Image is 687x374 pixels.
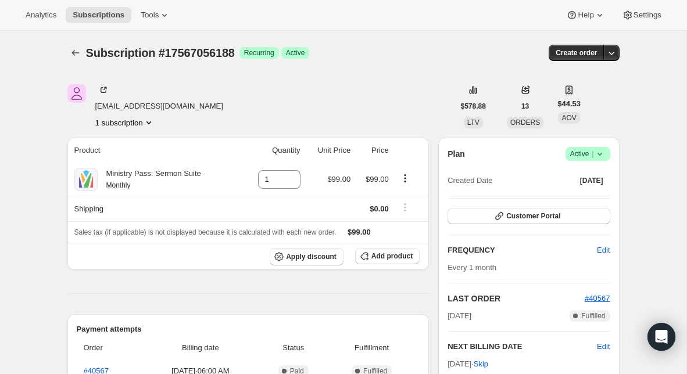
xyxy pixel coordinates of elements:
span: Customer Portal [506,211,560,221]
th: Unit Price [304,138,355,163]
span: Subscription #17567056188 [86,46,235,59]
span: $578.88 [461,102,486,111]
span: Sales tax (if applicable) is not displayed because it is calculated with each new order. [74,228,337,236]
span: [DATE] [448,310,471,322]
div: Ministry Pass: Sermon Suite [98,168,201,191]
h2: NEXT BILLING DATE [448,341,597,353]
button: Create order [549,45,604,61]
small: Monthly [106,181,131,189]
button: $578.88 [454,98,493,114]
th: Shipping [67,196,241,221]
span: Subscriptions [73,10,124,20]
div: Open Intercom Messenger [647,323,675,351]
span: Tools [141,10,159,20]
span: ORDERS [510,118,540,127]
img: product img [74,168,98,191]
span: [EMAIL_ADDRESS][DOMAIN_NAME] [95,100,223,112]
span: Help [578,10,593,20]
button: Tools [134,7,177,23]
button: Customer Portal [448,208,610,224]
button: Analytics [19,7,63,23]
span: $99.00 [348,228,371,236]
button: Settings [615,7,668,23]
span: Fulfilled [581,311,605,321]
button: Add product [355,248,420,264]
h2: Payment attempts [77,323,420,335]
span: Active [286,48,305,57]
span: Settings [634,10,661,20]
span: | [592,149,593,159]
span: LTV [467,118,480,127]
span: AOV [561,114,576,122]
a: #40567 [585,294,610,303]
span: [DATE] · [448,359,488,368]
span: $99.00 [327,175,350,184]
span: Apply discount [286,252,337,261]
span: Recurring [244,48,274,57]
span: Billing date [145,342,256,354]
span: $99.00 [366,175,389,184]
span: [DATE] [580,176,603,185]
span: Skip [474,358,488,370]
button: Product actions [95,117,155,128]
span: Fulfillment [331,342,413,354]
span: Add product [371,251,413,261]
button: Shipping actions [396,201,414,214]
span: $0.00 [370,204,389,213]
th: Quantity [241,138,304,163]
span: $44.53 [557,98,581,110]
span: null null [67,84,86,103]
th: Price [354,138,392,163]
span: 13 [521,102,529,111]
button: Edit [590,241,617,260]
span: Create order [556,48,597,57]
h2: Plan [448,148,465,160]
button: [DATE] [573,172,610,189]
span: Analytics [26,10,56,20]
button: #40567 [585,293,610,304]
h2: LAST ORDER [448,293,585,304]
th: Product [67,138,241,163]
span: Edit [597,244,610,256]
h2: FREQUENCY [448,244,597,256]
span: Every 1 month [448,263,496,272]
th: Order [77,335,142,361]
button: 13 [514,98,536,114]
span: Created Date [448,175,492,186]
span: Status [263,342,324,354]
span: Active [570,148,606,160]
button: Product actions [396,172,414,185]
button: Subscriptions [67,45,84,61]
button: Subscriptions [66,7,131,23]
button: Skip [467,355,495,373]
button: Edit [597,341,610,353]
button: Apply discount [270,248,343,265]
button: Help [559,7,612,23]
